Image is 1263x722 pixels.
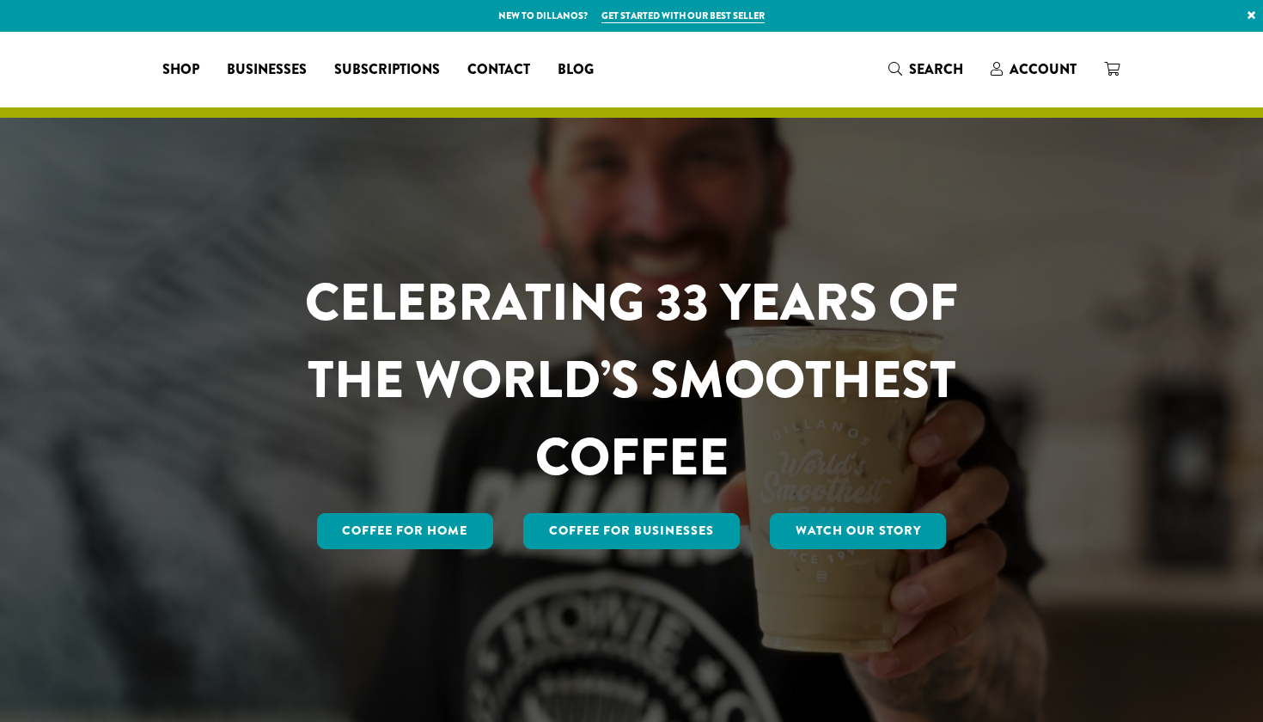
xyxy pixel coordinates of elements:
[1010,59,1077,79] span: Account
[558,59,594,81] span: Blog
[334,59,440,81] span: Subscriptions
[467,59,530,81] span: Contact
[601,9,765,23] a: Get started with our best seller
[162,59,199,81] span: Shop
[909,59,963,79] span: Search
[317,513,494,549] a: Coffee for Home
[254,264,1009,496] h1: CELEBRATING 33 YEARS OF THE WORLD’S SMOOTHEST COFFEE
[523,513,740,549] a: Coffee For Businesses
[227,59,307,81] span: Businesses
[770,513,947,549] a: Watch Our Story
[149,56,213,83] a: Shop
[875,55,977,83] a: Search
